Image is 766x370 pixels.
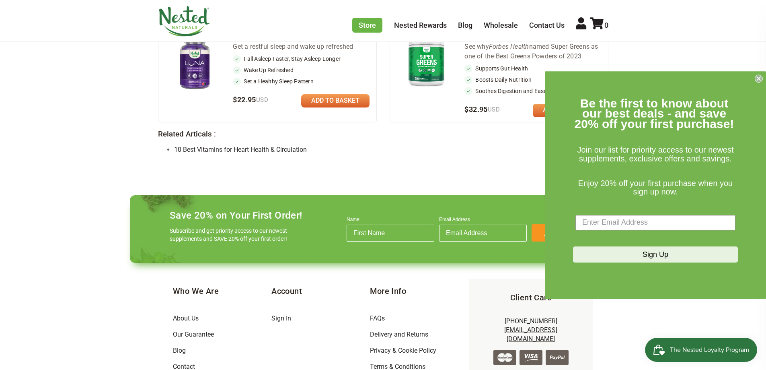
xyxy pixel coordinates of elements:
span: Join our list for priority access to our newest supplements, exclusive offers and savings. [577,146,733,163]
div: Get a restful sleep and wake up refreshed [233,42,370,52]
span: 0 [604,21,608,29]
a: Sign In [271,314,291,322]
a: [PHONE_NUMBER] [505,317,557,325]
span: USD [256,96,268,103]
a: Delivery and Returns [370,331,428,338]
h5: Account [271,285,370,297]
img: Nested Naturals [158,6,210,37]
div: FLYOUT Form [545,71,766,299]
button: Join & Save! [532,224,592,242]
button: Close dialog [755,74,763,83]
label: Email Address [439,217,527,225]
h5: More Info [370,285,468,297]
a: Store [352,18,382,33]
a: Contact Us [529,21,565,29]
img: Super Greens - The Original Supergreens [403,35,450,89]
a: [EMAIL_ADDRESS][DOMAIN_NAME] [504,326,557,343]
h3: Related Articals : [158,130,608,139]
p: Subscribe and get priority access to our newest supplements and SAVE 20% off your first order! [170,227,290,243]
a: Blog [173,347,186,354]
a: FAQs [370,314,385,322]
input: Email Address [439,225,527,242]
a: About Us [173,314,199,322]
em: Forbes Health [489,43,529,50]
input: First Name [347,225,434,242]
a: Wholesale [484,21,518,29]
li: Supports Gut Health [464,64,601,72]
span: USD [488,106,500,113]
span: $22.95 [233,95,268,104]
h5: Who We Are [173,285,271,297]
h5: Client Care [482,292,580,303]
li: Fall Asleep Faster, Stay Asleep Longer [233,55,370,63]
h4: Save 20% on Your First Order! [170,210,302,221]
a: 10 Best Vitamins for Heart Health & Circulation [174,146,307,153]
button: Sign Up [573,246,738,263]
iframe: Button to open loyalty program pop-up [645,338,758,362]
span: $32.95 [464,105,500,114]
a: Privacy & Cookie Policy [370,347,436,354]
input: Enter Email Address [575,215,735,230]
div: See why named Super Greens as one of the Best Greens Powders of 2023 [464,42,601,61]
li: Boosts Daily Nutrition [464,76,601,84]
a: 0 [590,21,608,29]
img: credit-cards.png [493,350,569,365]
span: Be the first to know about our best deals - and save 20% off your first purchase! [575,97,734,130]
li: Soothes Digestion and Eases [MEDICAL_DATA] [464,87,601,95]
li: Wake Up Refreshed [233,66,370,74]
img: Luna Gummies Sleep Supplement [171,31,218,93]
a: Our Guarantee [173,331,214,338]
label: Name [347,217,434,225]
a: Blog [458,21,472,29]
a: Nested Rewards [394,21,447,29]
span: Enjoy 20% off your first purchase when you sign up now. [578,179,733,196]
li: Set a Healthy Sleep Pattern [233,77,370,85]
